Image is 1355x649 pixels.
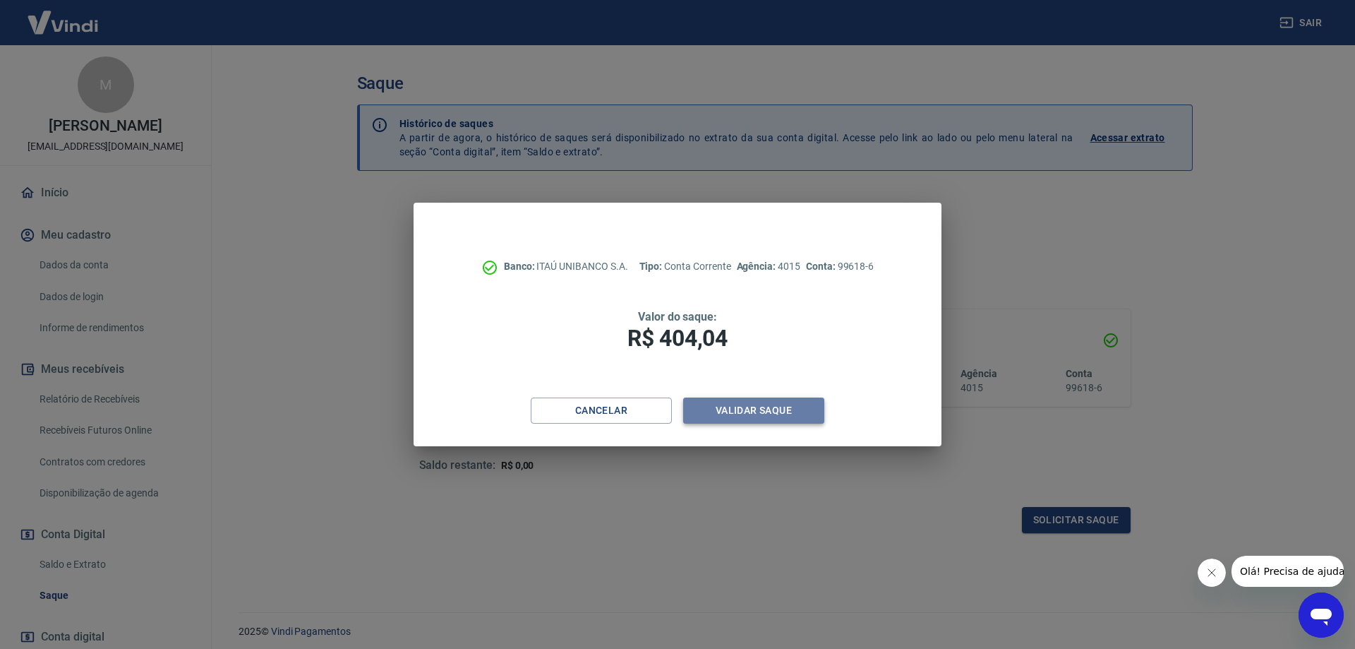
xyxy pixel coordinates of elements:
p: ITAÚ UNIBANCO S.A. [504,259,628,274]
p: 4015 [737,259,800,274]
span: Valor do saque: [638,310,717,323]
span: Olá! Precisa de ajuda? [8,10,119,21]
iframe: Botão para abrir a janela de mensagens [1299,593,1344,638]
span: Agência: [737,261,778,272]
span: R$ 404,04 [627,325,728,352]
p: 99618-6 [806,259,874,274]
span: Banco: [504,261,537,272]
iframe: Fechar mensagem [1198,559,1226,587]
button: Cancelar [531,398,672,424]
p: Conta Corrente [639,259,731,274]
iframe: Mensagem da empresa [1231,556,1344,587]
span: Conta: [806,261,838,272]
button: Validar saque [683,398,824,424]
span: Tipo: [639,261,665,272]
